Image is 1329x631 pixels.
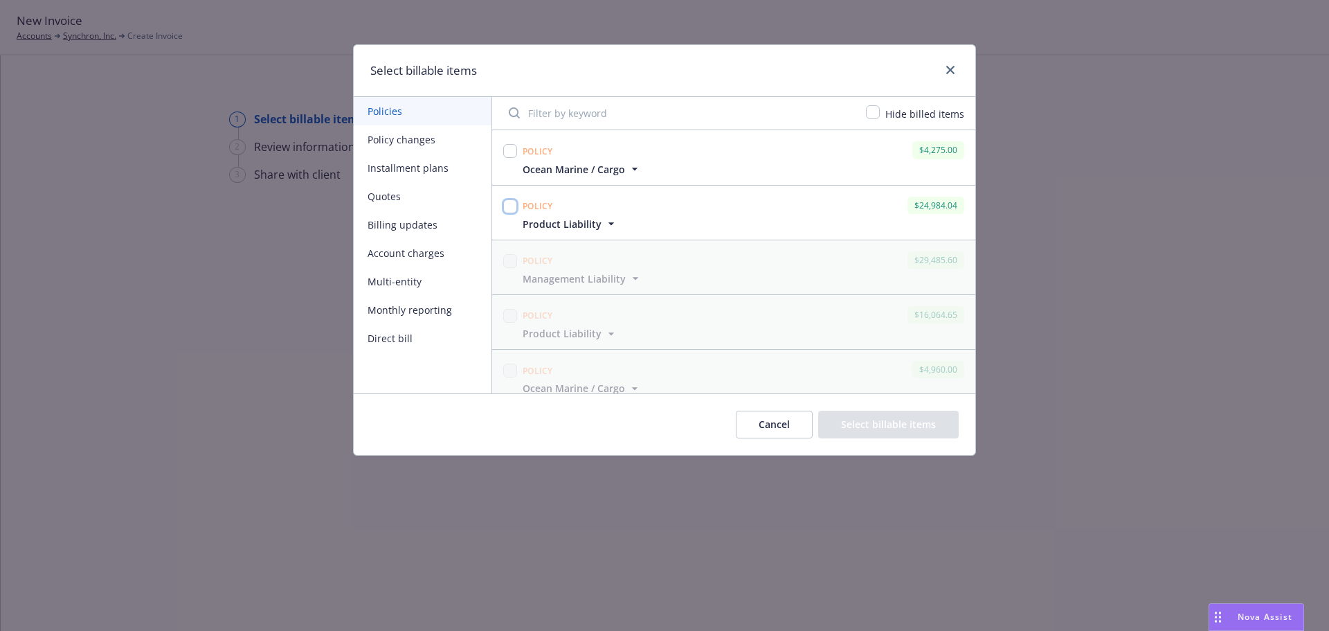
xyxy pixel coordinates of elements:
[523,255,553,267] span: Policy
[523,162,625,177] span: Ocean Marine / Cargo
[1209,603,1304,631] button: Nova Assist
[523,326,602,341] span: Product Liability
[523,272,626,286] span: Management Liability
[523,326,618,341] button: Product Liability
[1209,604,1227,630] div: Drag to move
[523,381,625,396] span: Ocean Marine / Cargo
[492,240,975,294] span: Policy$29,485.60Management Liability
[912,141,964,159] div: $4,275.00
[523,272,642,286] button: Management Liability
[354,267,491,296] button: Multi-entity
[354,324,491,353] button: Direct bill
[885,107,964,121] span: Hide billed items
[523,145,553,157] span: Policy
[500,99,858,127] input: Filter by keyword
[523,365,553,377] span: Policy
[523,200,553,212] span: Policy
[1238,611,1292,623] span: Nova Assist
[370,62,477,80] h1: Select billable items
[907,306,964,323] div: $16,064.65
[523,217,602,231] span: Product Liability
[354,296,491,324] button: Monthly reporting
[736,411,813,438] button: Cancel
[942,62,959,78] a: close
[907,197,964,214] div: $24,984.04
[907,251,964,269] div: $29,485.60
[354,211,491,239] button: Billing updates
[523,310,553,321] span: Policy
[523,162,642,177] button: Ocean Marine / Cargo
[354,97,491,125] button: Policies
[354,154,491,182] button: Installment plans
[912,361,964,378] div: $4,960.00
[354,239,491,267] button: Account charges
[354,182,491,211] button: Quotes
[523,381,642,396] button: Ocean Marine / Cargo
[354,125,491,154] button: Policy changes
[492,350,975,404] span: Policy$4,960.00Ocean Marine / Cargo
[492,295,975,349] span: Policy$16,064.65Product Liability
[523,217,618,231] button: Product Liability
